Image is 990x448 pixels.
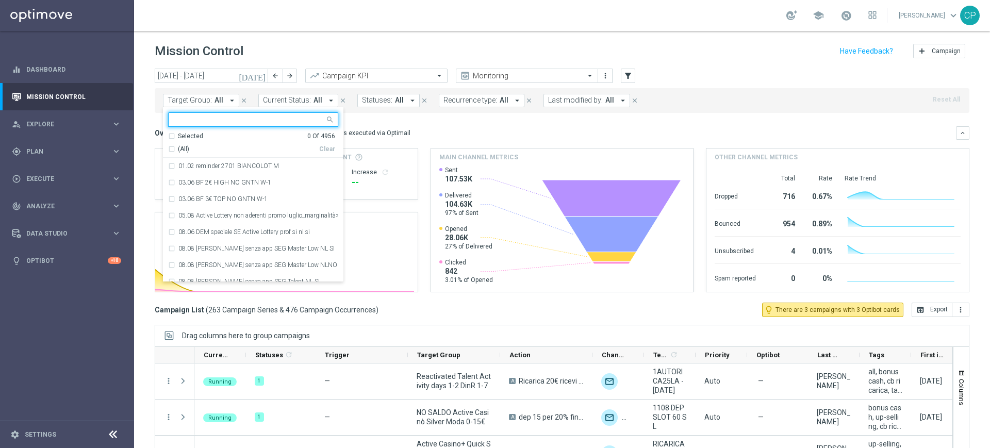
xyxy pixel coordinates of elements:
span: dep 15 per 20% fino a 60€ [519,412,584,422]
span: 27% of Delivered [445,242,492,251]
button: equalizer Dashboard [11,65,122,74]
button: lightbulb_outline There are 3 campaigns with 3 Optibot cards [762,303,903,317]
span: Statuses: [362,96,392,105]
div: 03.06 BF 2€ HIGH NO GNTN W-1 [168,174,338,191]
span: Recurrence type: [443,96,497,105]
div: 716 [768,187,795,204]
a: Dashboard [26,56,121,83]
span: Calculate column [668,349,678,360]
span: — [324,413,330,421]
button: gps_fixed Plan keyboard_arrow_right [11,147,122,156]
span: school [813,10,824,21]
i: more_vert [956,306,965,314]
ng-dropdown-panel: Options list [163,132,343,282]
i: close [240,97,247,104]
a: Settings [25,432,56,438]
span: Ricarica 20€ ricevi 2€ tutti i giochi, ricarica 40€ ricevi 5€, ricarica 80€ ricevi 15€ [519,376,584,386]
span: bonus cash, up-selling, cb ricarica, gaming, talent [868,403,902,431]
i: keyboard_arrow_right [111,146,121,156]
button: close [338,95,348,106]
span: Current Status [204,351,228,359]
span: (All) [178,145,189,154]
button: Last modified by: All arrow_drop_down [543,94,630,107]
button: play_circle_outline Execute keyboard_arrow_right [11,175,122,183]
i: arrow_drop_down [618,96,628,105]
div: 1 [255,412,264,422]
div: 11 Aug 2025, Monday [920,376,942,386]
a: Optibot [26,247,108,274]
a: [PERSON_NAME]keyboard_arrow_down [898,8,960,23]
i: preview [460,71,470,81]
label: 05.08 Active Lottery non aderenti promo luglio_marginalità>0 [178,212,338,219]
div: Optibot [12,247,121,274]
label: 08.08 [PERSON_NAME] senza app SEG Master Low NLNO [178,262,337,268]
span: Explore [26,121,111,127]
input: Have Feedback? [840,47,893,55]
button: Data Studio keyboard_arrow_right [11,229,122,238]
img: Optimail [601,373,618,390]
span: Campaign [932,47,961,55]
div: 05.08 Active Lottery non aderenti promo luglio_marginalità>0 [168,207,338,224]
span: All [313,96,322,105]
div: radina yordanova [817,408,851,426]
i: settings [10,430,20,439]
div: Plan [12,147,111,156]
span: 97% of Sent [445,209,478,217]
span: Last modified by: [548,96,603,105]
i: add [918,47,926,55]
button: more_vert [600,70,610,82]
h4: Main channel metrics [439,153,518,162]
div: 0 [768,269,795,286]
i: keyboard_arrow_right [111,228,121,238]
i: keyboard_arrow_right [111,174,121,184]
span: Target Group: [168,96,212,105]
span: — [758,412,764,422]
span: keyboard_arrow_down [948,10,959,21]
span: 3.01% of Opened [445,276,493,284]
div: Row Groups [182,331,310,340]
button: Recurrence type: All arrow_drop_down [439,94,524,107]
h4: Other channel metrics [715,153,798,162]
span: A [509,414,516,420]
button: close [630,95,639,106]
i: more_vert [601,72,609,80]
span: Templates [653,351,668,359]
div: 954 [768,214,795,231]
img: Other [622,409,638,426]
span: Tags [869,351,884,359]
i: close [631,97,638,104]
div: Mission Control [12,83,121,110]
label: 08.08 [PERSON_NAME] senza app SEG Talent NL SI [178,278,320,285]
span: Channel [602,351,626,359]
span: Analyze [26,203,111,209]
div: 0.89% [807,214,832,231]
multiple-options-button: Export to CSV [912,305,969,313]
ng-select: Monitoring [456,69,598,83]
span: Last Modified By [817,351,842,359]
span: — [324,377,330,385]
div: 08.08 conti senza app SEG Talent NL SI [168,273,338,290]
i: [DATE] [239,71,267,80]
span: Data Studio [26,230,111,237]
div: 01.02 reminder 2701 BIANCOLOT M [168,158,338,174]
div: 4 [768,242,795,258]
div: Total [768,174,795,182]
div: 08.06 DEM speciale SE Active Lottery prof si nl si [168,224,338,240]
span: All [500,96,508,105]
i: more_vert [164,376,173,386]
span: Auto [704,377,720,385]
i: arrow_drop_down [513,96,522,105]
button: filter_alt [621,69,635,83]
span: 107.53K [445,174,472,184]
div: person_search Explore keyboard_arrow_right [11,120,122,128]
span: 1108 DEPSLOT 60 SL [653,403,687,431]
span: First in Range [920,351,945,359]
div: Dashboard [12,56,121,83]
button: lightbulb Optibot +10 [11,257,122,265]
h3: Overview: [155,128,188,138]
span: Target Group [417,351,460,359]
div: Selected [178,132,203,141]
